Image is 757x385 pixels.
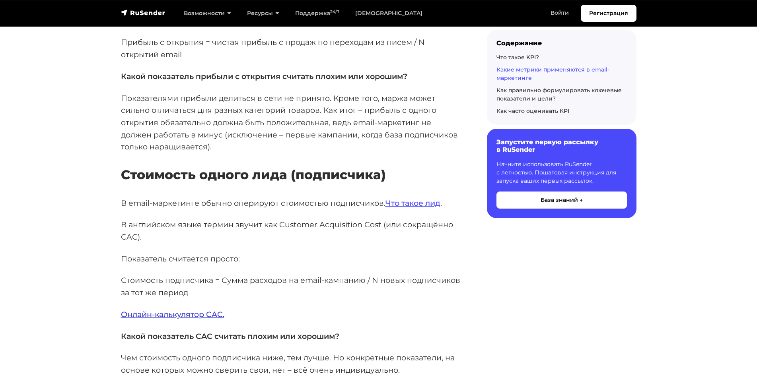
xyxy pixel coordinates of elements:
[121,274,461,298] p: Стоимость подписчика = Сумма расходов на email-кампанию / N новых подписчиков за тот же период
[121,72,407,81] strong: Какой показатель прибыли с открытия считать плохим или хорошим?
[496,107,569,114] a: Как часто оценивать KPI
[347,5,430,21] a: [DEMOGRAPHIC_DATA]
[121,36,461,60] p: Прибыль с открытия = чистая прибыль с продаж по переходам из писем / N открытий email
[496,66,609,81] a: Какие метрики применяются в email-маркетинге
[121,92,461,153] p: Показателями прибыли делиться в сети не принято. Кроме того, маржа может сильно отличаться для ра...
[496,192,627,209] button: База знаний →
[121,253,461,265] p: Показатель считается просто:
[121,167,461,182] h3: Стоимость одного лида (подписчика)
[239,5,287,21] a: Ресурсы
[543,5,577,21] a: Войти
[496,87,622,102] a: Как правильно формулировать ключевые показатели и цели?
[121,310,224,319] a: Онлайн-калькулятор CAC.
[121,219,461,243] p: В английском языке термин звучит как Customer Acquisition Cost (или сокращённо CAC).
[385,198,440,208] a: Что такое лид
[121,352,461,376] p: Чем стоимость одного подписчика ниже, тем лучше. Но конкретные показатели, на основе которых можн...
[496,138,627,153] h6: Запустите первую рассылку в RuSender
[496,39,627,47] div: Содержание
[121,197,461,209] p: В email-маркетинге обычно оперируют стоимостью подписчиков. .
[176,5,239,21] a: Возможности
[121,9,165,17] img: RuSender
[330,9,339,14] sup: 24/7
[581,5,636,22] a: Регистрация
[496,160,627,185] p: Начните использовать RuSender с легкостью. Пошаговая инструкция для запуска ваших первых рассылок.
[121,331,339,341] strong: Какой показатель CAC считать плохим или хорошим?
[496,54,539,61] a: Что такое KPI?
[487,129,636,218] a: Запустите первую рассылку в RuSender Начните использовать RuSender с легкостью. Пошаговая инструк...
[287,5,347,21] a: Поддержка24/7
